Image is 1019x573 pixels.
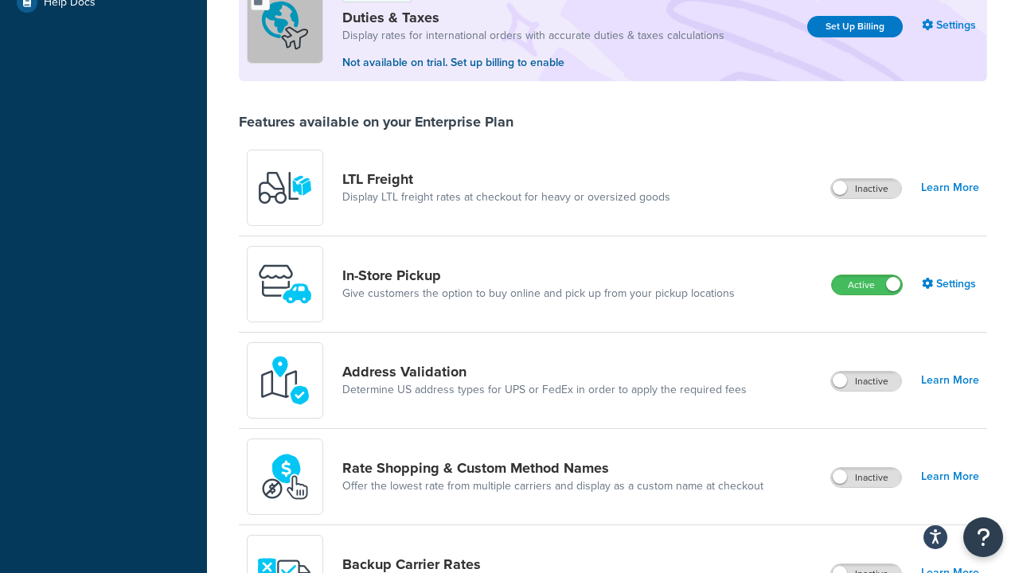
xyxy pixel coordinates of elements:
a: Give customers the option to buy online and pick up from your pickup locations [342,286,735,302]
label: Active [832,275,902,294]
a: Rate Shopping & Custom Method Names [342,459,763,477]
a: Determine US address types for UPS or FedEx in order to apply the required fees [342,382,747,398]
a: Duties & Taxes [342,9,724,26]
a: Learn More [921,369,979,392]
a: Learn More [921,177,979,199]
label: Inactive [831,179,901,198]
label: Inactive [831,372,901,391]
div: Features available on your Enterprise Plan [239,113,513,131]
p: Not available on trial. Set up billing to enable [342,54,724,72]
a: Set Up Billing [807,16,903,37]
label: Inactive [831,468,901,487]
img: icon-duo-feat-rate-shopping-ecdd8bed.png [257,449,313,505]
a: Settings [922,14,979,37]
a: Display rates for international orders with accurate duties & taxes calculations [342,28,724,44]
a: Learn More [921,466,979,488]
a: Address Validation [342,363,747,380]
button: Open Resource Center [963,517,1003,557]
img: wfgcfpwTIucLEAAAAASUVORK5CYII= [257,256,313,312]
img: y79ZsPf0fXUFUhFXDzUgf+ktZg5F2+ohG75+v3d2s1D9TjoU8PiyCIluIjV41seZevKCRuEjTPPOKHJsQcmKCXGdfprl3L4q7... [257,160,313,216]
a: In-Store Pickup [342,267,735,284]
a: Display LTL freight rates at checkout for heavy or oversized goods [342,189,670,205]
a: Settings [922,273,979,295]
a: Backup Carrier Rates [342,555,752,573]
a: LTL Freight [342,170,670,188]
a: Offer the lowest rate from multiple carriers and display as a custom name at checkout [342,478,763,494]
img: kIG8fy0lQAAAABJRU5ErkJggg== [257,353,313,408]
